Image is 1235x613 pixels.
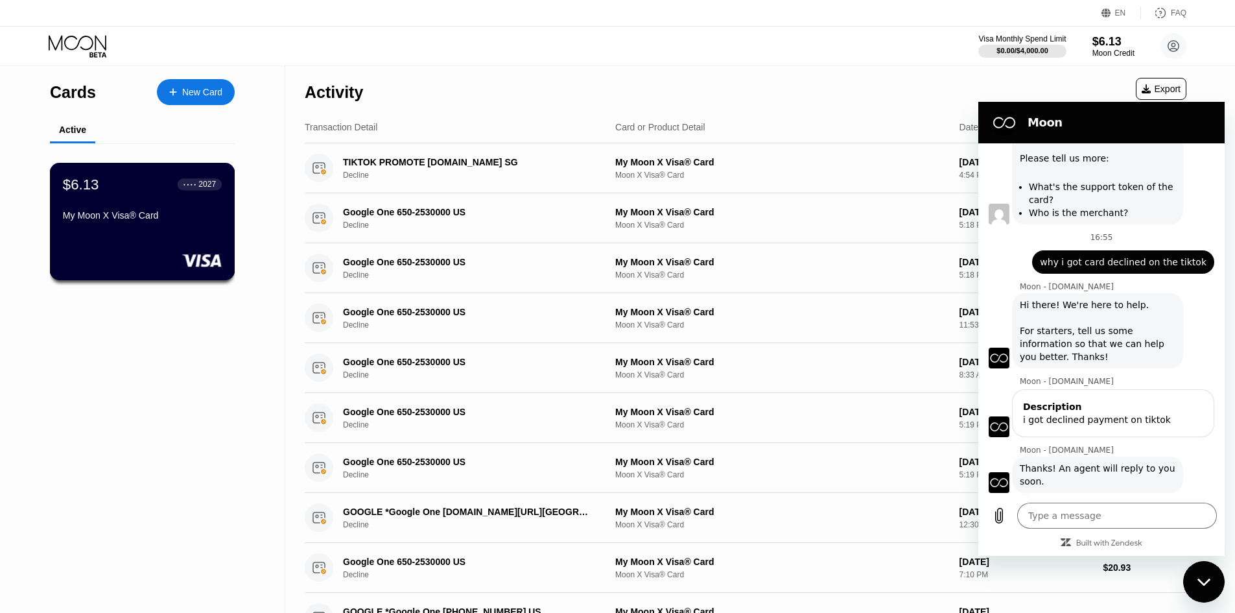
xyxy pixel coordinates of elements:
[1142,84,1181,94] div: Export
[59,125,86,135] div: Active
[305,393,1186,443] div: Google One 650-2530000 USDeclineMy Moon X Visa® CardMoon X Visa® Card[DATE]5:19 PM$20.93
[1136,78,1186,100] div: Export
[1171,8,1186,18] div: FAQ
[305,83,363,102] div: Activity
[343,407,594,417] div: Google One 650-2530000 US
[959,357,1093,367] div: [DATE]
[1092,49,1135,58] div: Moon Credit
[305,193,1186,243] div: Google One 650-2530000 USDeclineMy Moon X Visa® CardMoon X Visa® Card[DATE]5:18 PM$20.93
[305,243,1186,293] div: Google One 650-2530000 USDeclineMy Moon X Visa® CardMoon X Visa® Card[DATE]5:18 PM$20.93
[959,407,1093,417] div: [DATE]
[615,157,949,167] div: My Moon X Visa® Card
[343,420,613,429] div: Decline
[305,343,1186,393] div: Google One 650-2530000 USDeclineMy Moon X Visa® CardMoon X Visa® Card[DATE]8:33 AM$20.93
[959,507,1093,517] div: [DATE]
[615,457,949,467] div: My Moon X Visa® Card
[615,307,949,317] div: My Moon X Visa® Card
[615,207,949,217] div: My Moon X Visa® Card
[615,570,949,579] div: Moon X Visa® Card
[615,407,949,417] div: My Moon X Visa® Card
[305,122,377,132] div: Transaction Detail
[343,457,594,467] div: Google One 650-2530000 US
[343,307,594,317] div: Google One 650-2530000 US
[343,370,613,379] div: Decline
[959,570,1093,579] div: 7:10 PM
[959,307,1093,317] div: [DATE]
[959,557,1093,567] div: [DATE]
[343,171,613,180] div: Decline
[183,182,196,186] div: ● ● ● ●
[182,87,222,98] div: New Card
[1103,562,1186,573] div: $20.93
[51,163,234,280] div: $6.13● ● ● ●2027My Moon X Visa® Card
[50,83,96,102] div: Cards
[959,157,1093,167] div: [DATE]
[978,34,1066,43] div: Visa Monthly Spend Limit
[1092,35,1135,58] div: $6.13Moon Credit
[615,520,949,529] div: Moon X Visa® Card
[63,210,222,221] div: My Moon X Visa® Card
[343,557,594,567] div: Google One 650-2530000 US
[615,507,949,517] div: My Moon X Visa® Card
[615,171,949,180] div: Moon X Visa® Card
[959,122,1009,132] div: Date & Time
[615,470,949,479] div: Moon X Visa® Card
[343,320,613,330] div: Decline
[305,543,1186,593] div: Google One 650-2530000 USDeclineMy Moon X Visa® CardMoon X Visa® Card[DATE]7:10 PM$20.93
[959,420,1093,429] div: 5:19 PM
[1092,35,1135,49] div: $6.13
[343,507,594,517] div: GOOGLE *Google One [DOMAIN_NAME][URL][GEOGRAPHIC_DATA]
[615,420,949,429] div: Moon X Visa® Card
[959,520,1093,529] div: 12:30 PM
[959,270,1093,280] div: 5:18 PM
[959,257,1093,267] div: [DATE]
[343,357,594,367] div: Google One 650-2530000 US
[1183,561,1225,603] iframe: Button to launch messaging window, conversation in progress
[343,157,594,167] div: TIKTOK PROMOTE [DOMAIN_NAME] SG
[615,370,949,379] div: Moon X Visa® Card
[343,221,613,230] div: Decline
[343,570,613,579] div: Decline
[959,370,1093,379] div: 8:33 AM
[1101,6,1141,19] div: EN
[1141,6,1186,19] div: FAQ
[343,470,613,479] div: Decline
[959,207,1093,217] div: [DATE]
[959,171,1093,180] div: 4:54 PM
[305,143,1186,193] div: TIKTOK PROMOTE [DOMAIN_NAME] SGDeclineMy Moon X Visa® CardMoon X Visa® Card[DATE]4:54 PM$0.72
[343,520,613,529] div: Decline
[978,102,1225,556] iframe: Messaging window
[305,293,1186,343] div: Google One 650-2530000 USDeclineMy Moon X Visa® CardMoon X Visa® Card[DATE]11:53 AM$20.93
[615,557,949,567] div: My Moon X Visa® Card
[959,457,1093,467] div: [DATE]
[1115,8,1126,18] div: EN
[959,470,1093,479] div: 5:19 PM
[996,47,1048,54] div: $0.00 / $4,000.00
[615,357,949,367] div: My Moon X Visa® Card
[343,207,594,217] div: Google One 650-2530000 US
[959,320,1093,330] div: 11:53 AM
[157,79,235,105] div: New Card
[615,122,705,132] div: Card or Product Detail
[615,257,949,267] div: My Moon X Visa® Card
[305,443,1186,493] div: Google One 650-2530000 USDeclineMy Moon X Visa® CardMoon X Visa® Card[DATE]5:19 PM$20.93
[305,493,1186,543] div: GOOGLE *Google One [DOMAIN_NAME][URL][GEOGRAPHIC_DATA]DeclineMy Moon X Visa® CardMoon X Visa® Car...
[63,176,99,193] div: $6.13
[343,257,594,267] div: Google One 650-2530000 US
[615,320,949,330] div: Moon X Visa® Card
